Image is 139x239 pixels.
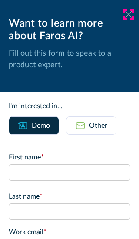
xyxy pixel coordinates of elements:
div: I'm interested in... [9,101,130,111]
label: Work email [9,227,130,237]
label: Last name [9,191,130,202]
label: First name [9,152,130,163]
div: Other [89,120,107,131]
div: Want to learn more about Faros AI? [9,17,130,43]
div: Demo [32,120,50,131]
p: Fill out this form to speak to a product expert. [9,48,130,71]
